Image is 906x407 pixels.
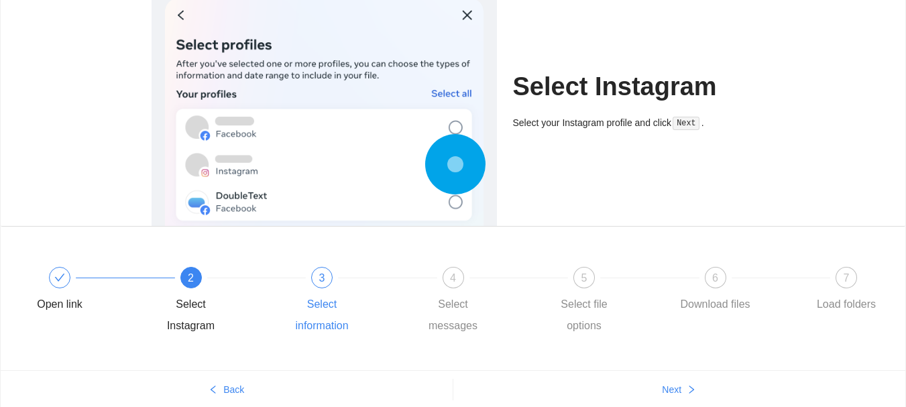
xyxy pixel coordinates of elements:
[37,294,82,315] div: Open link
[581,272,587,284] span: 5
[680,294,750,315] div: Download files
[817,294,876,315] div: Load folders
[513,71,755,103] h1: Select Instagram
[662,382,681,397] span: Next
[209,385,218,396] span: left
[223,382,244,397] span: Back
[188,272,194,284] span: 2
[1,379,453,400] button: leftBack
[844,272,850,284] span: 7
[414,267,546,337] div: 4Select messages
[283,267,414,337] div: 3Select information
[319,272,325,284] span: 3
[453,379,906,400] button: Nextright
[152,267,284,337] div: 2Select Instagram
[21,267,152,315] div: Open link
[677,267,808,315] div: 6Download files
[687,385,696,396] span: right
[673,117,699,130] code: Next
[54,272,65,283] span: check
[450,272,456,284] span: 4
[545,267,677,337] div: 5Select file options
[152,294,230,337] div: Select Instagram
[712,272,718,284] span: 6
[807,267,885,315] div: 7Load folders
[513,115,755,131] div: Select your Instagram profile and click .
[414,294,492,337] div: Select messages
[283,294,361,337] div: Select information
[545,294,623,337] div: Select file options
